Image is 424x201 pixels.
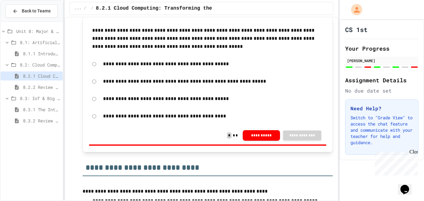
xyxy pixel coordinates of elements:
span: Unit 8: Major & Emerging Technologies [16,28,60,34]
h1: CS 1st [345,25,368,34]
div: [PERSON_NAME] [347,58,417,63]
span: Back to Teams [22,8,51,14]
span: / [91,6,93,11]
iframe: chat widget [398,176,418,195]
button: Back to Teams [6,4,58,18]
span: 8.2.2 Review - Cloud Computing [23,84,60,90]
div: My Account [345,2,364,17]
span: / [84,6,86,11]
span: 8.2.1 Cloud Computing: Transforming the Digital World [23,73,60,79]
h2: Assignment Details [345,76,418,85]
h2: Your Progress [345,44,418,53]
span: 8.1: Artificial Intelligence Basics [20,39,60,46]
iframe: chat widget [372,149,418,176]
span: 8.3.1 The Internet of Things and Big Data: Our Connected Digital World [23,106,60,113]
div: No due date set [345,87,418,94]
span: 8.1.1 Introduction to Artificial Intelligence [23,50,60,57]
div: Chat with us now!Close [2,2,43,39]
h3: Need Help? [350,105,413,112]
span: 8.2: Cloud Computing [20,62,60,68]
span: 8.3.2 Review - The Internet of Things and Big Data [23,117,60,124]
p: Switch to "Grade View" to access the chat feature and communicate with your teacher for help and ... [350,115,413,146]
span: 8.3: IoT & Big Data [20,95,60,102]
span: ... [75,6,82,11]
span: 8.2.1 Cloud Computing: Transforming the Digital World [96,5,254,12]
